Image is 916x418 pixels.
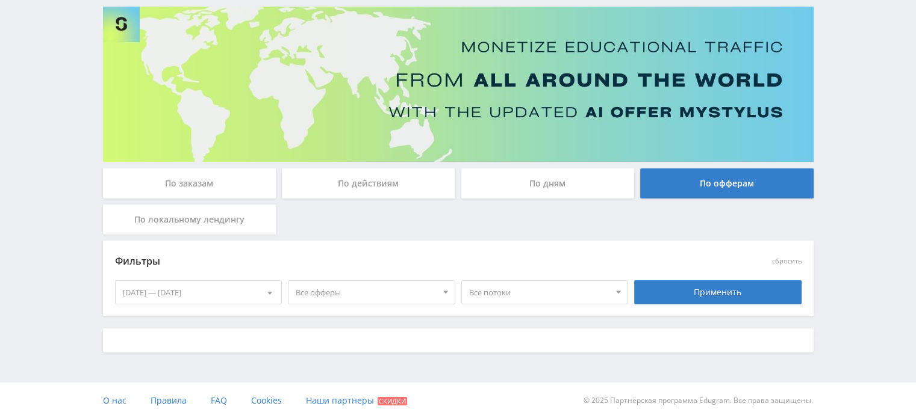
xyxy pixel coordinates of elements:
div: [DATE] — [DATE] [116,281,282,304]
span: Все офферы [296,281,437,304]
div: По заказам [103,168,276,198]
div: Фильтры [115,253,629,271]
div: Применить [634,280,802,304]
button: сбросить [772,257,802,265]
span: Все потоки [469,281,610,304]
span: Правила [151,395,187,406]
span: Cookies [251,395,282,406]
span: О нас [103,395,126,406]
div: По локальному лендингу [103,204,276,235]
img: Banner [103,7,814,162]
div: По действиям [282,168,455,198]
div: По офферам [640,168,814,198]
div: По дням [461,168,635,198]
span: FAQ [211,395,227,406]
span: Скидки [378,397,407,405]
span: Наши партнеры [306,395,374,406]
